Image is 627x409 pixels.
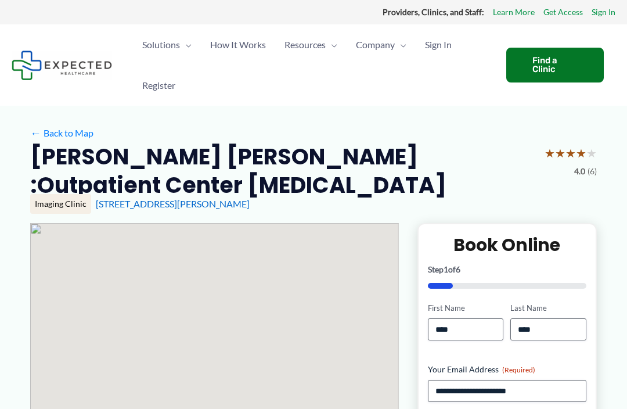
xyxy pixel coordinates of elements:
a: Learn More [493,5,535,20]
a: Register [133,65,185,106]
span: 6 [456,264,460,274]
label: First Name [428,303,504,314]
a: CompanyMenu Toggle [347,24,416,65]
span: ★ [555,142,565,164]
span: Register [142,65,175,106]
span: Solutions [142,24,180,65]
a: SolutionsMenu Toggle [133,24,201,65]
span: Resources [284,24,326,65]
a: [STREET_ADDRESS][PERSON_NAME] [96,198,250,209]
img: Expected Healthcare Logo - side, dark font, small [12,51,112,80]
a: Sign In [416,24,461,65]
span: ← [30,127,41,138]
span: Company [356,24,395,65]
span: How It Works [210,24,266,65]
span: Sign In [425,24,452,65]
a: Find a Clinic [506,48,604,82]
span: ★ [586,142,597,164]
label: Last Name [510,303,586,314]
span: Menu Toggle [326,24,337,65]
p: Step of [428,266,586,274]
a: How It Works [201,24,275,65]
label: Your Email Address [428,364,586,375]
div: Imaging Clinic [30,194,91,214]
span: ★ [576,142,586,164]
span: (6) [588,164,597,179]
span: ★ [565,142,576,164]
span: 4.0 [574,164,585,179]
span: Menu Toggle [395,24,406,65]
h2: Book Online [428,234,586,256]
a: ResourcesMenu Toggle [275,24,347,65]
nav: Primary Site Navigation [133,24,495,106]
span: Menu Toggle [180,24,192,65]
strong: Providers, Clinics, and Staff: [383,7,484,17]
span: 1 [444,264,448,274]
span: ★ [545,142,555,164]
h2: [PERSON_NAME] [PERSON_NAME] :Outpatient Center [MEDICAL_DATA] [30,142,535,200]
a: ←Back to Map [30,124,93,142]
a: Sign In [592,5,615,20]
span: (Required) [502,365,535,374]
a: Get Access [543,5,583,20]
